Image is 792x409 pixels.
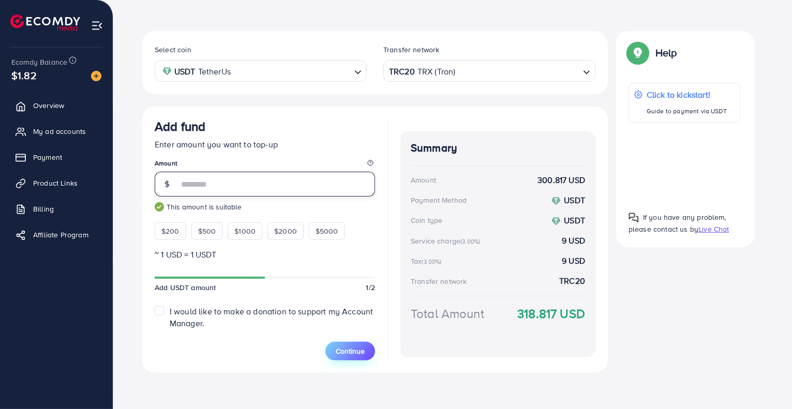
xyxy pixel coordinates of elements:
span: 1/2 [366,282,375,293]
img: coin [162,67,172,76]
label: Transfer network [383,44,440,55]
img: Popup guide [629,43,647,62]
img: logo [10,14,80,31]
strong: 318.817 USD [517,305,585,323]
img: Popup guide [629,213,639,223]
strong: USDT [564,194,585,206]
img: menu [91,20,103,32]
small: (3.00%) [422,257,441,266]
span: Product Links [33,178,78,188]
span: Billing [33,204,54,214]
img: guide [155,202,164,211]
span: $200 [161,226,180,236]
span: Payment [33,152,62,162]
strong: 9 USD [562,235,585,247]
p: Guide to payment via USDT [647,105,727,117]
a: Affiliate Program [8,224,105,245]
span: Add USDT amount [155,282,216,293]
input: Search for option [456,63,579,79]
div: Payment Method [411,195,467,205]
div: Total Amount [411,305,484,323]
label: Select coin [155,44,191,55]
a: My ad accounts [8,121,105,142]
span: $1.82 [11,68,37,83]
a: Product Links [8,173,105,193]
span: Live Chat [698,224,729,234]
strong: TRC20 [389,64,415,79]
div: Search for option [155,60,367,81]
legend: Amount [155,159,375,172]
div: Transfer network [411,276,467,286]
img: coin [551,196,561,206]
span: Affiliate Program [33,230,88,240]
small: This amount is suitable [155,202,375,212]
span: $5000 [316,226,338,236]
span: I would like to make a donation to support my Account Manager. [170,306,373,329]
strong: USDT [174,64,196,79]
span: $500 [198,226,216,236]
strong: TRC20 [559,275,585,287]
a: Billing [8,199,105,219]
p: Enter amount you want to top-up [155,138,375,150]
iframe: Chat [748,362,784,401]
span: My ad accounts [33,126,86,137]
strong: 300.817 USD [537,174,585,186]
div: Tax [411,256,445,266]
strong: USDT [564,215,585,226]
a: Overview [8,95,105,116]
span: $1000 [234,226,256,236]
img: coin [551,217,561,226]
h4: Summary [411,142,585,155]
div: Amount [411,175,436,185]
div: Service charge [411,236,483,246]
input: Search for option [234,63,350,79]
span: $2000 [274,226,297,236]
button: Continue [325,342,375,360]
strong: 9 USD [562,255,585,267]
span: TetherUs [198,64,231,79]
p: Help [655,47,677,59]
span: If you have any problem, please contact us by [629,212,726,234]
span: Overview [33,100,64,111]
span: TRX (Tron) [417,64,456,79]
span: Ecomdy Balance [11,57,67,67]
h3: Add fund [155,119,205,134]
p: ~ 1 USD = 1 USDT [155,248,375,261]
span: Continue [336,346,365,356]
div: Search for option [383,60,595,81]
div: Coin type [411,215,442,225]
small: (3.00%) [460,237,480,246]
p: Click to kickstart! [647,88,727,101]
img: image [91,71,101,81]
a: Payment [8,147,105,168]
